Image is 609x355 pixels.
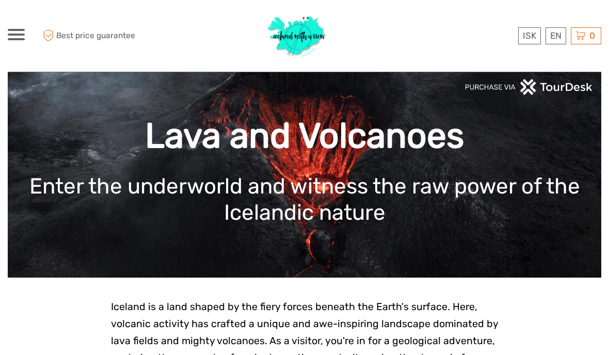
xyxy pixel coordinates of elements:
[464,79,594,95] img: PurchaseViaTourDeskwhite.png
[23,115,586,157] h1: Lava and Volcanoes
[588,30,597,41] span: 0
[40,27,156,44] span: Best price guarantee
[546,27,566,44] div: EN
[8,4,39,35] button: Open LiveChat chat widget
[23,173,586,225] h1: Enter the underworld and witness the raw power of the Icelandic nature
[263,10,331,61] img: 1077-ca632067-b948-436b-9c7a-efe9894e108b_logo_big.jpg
[523,30,536,41] span: ISK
